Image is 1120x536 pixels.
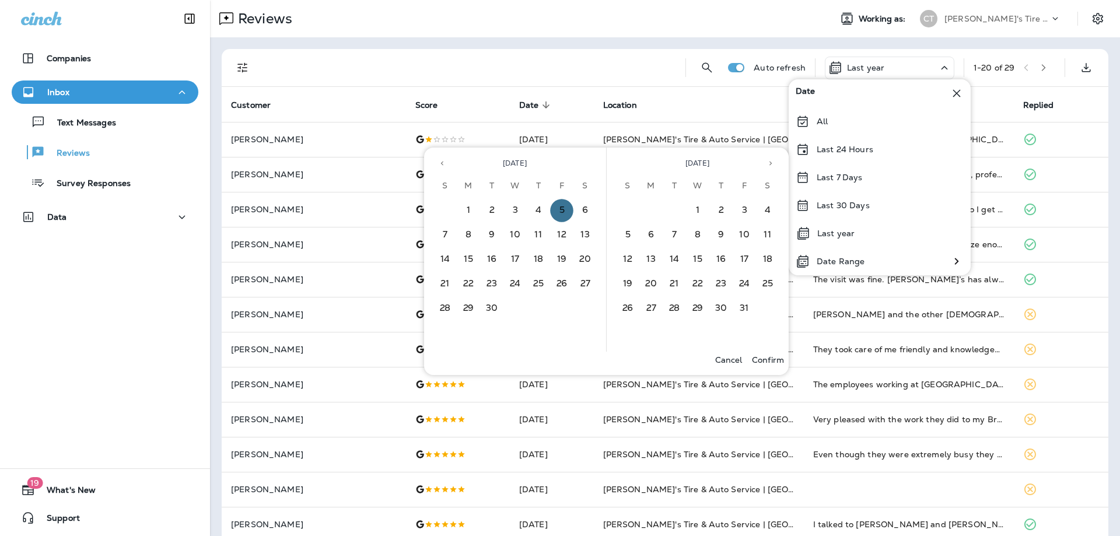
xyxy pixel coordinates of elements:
[12,140,198,164] button: Reviews
[603,100,637,110] span: Location
[640,174,661,198] span: Monday
[527,248,550,271] button: 18
[503,272,527,296] button: 24
[415,100,438,110] span: Score
[757,174,778,198] span: Saturday
[173,7,206,30] button: Collapse Sidebar
[944,14,1049,23] p: [PERSON_NAME]'s Tire & Auto
[233,10,292,27] p: Reviews
[575,174,596,198] span: Saturday
[756,223,779,247] button: 11
[859,14,908,24] span: Working as:
[616,223,639,247] button: 5
[733,297,756,320] button: 31
[231,380,397,389] p: [PERSON_NAME]
[435,174,456,198] span: Sunday
[813,414,1005,425] div: Very pleased with the work they did to my Bronco and very detailed with their work and very helpf...
[686,199,709,222] button: 1
[639,297,663,320] button: 27
[45,118,116,129] p: Text Messages
[686,223,709,247] button: 8
[231,100,286,110] span: Customer
[457,199,480,222] button: 1
[616,272,639,296] button: 19
[709,199,733,222] button: 2
[663,223,686,247] button: 7
[709,223,733,247] button: 9
[503,223,527,247] button: 10
[1023,100,1069,110] span: Replied
[709,272,733,296] button: 23
[813,344,1005,355] div: They took care of me friendly and knowledgeable they work hard to get things done
[433,297,457,320] button: 28
[551,174,572,198] span: Friday
[573,199,597,222] button: 6
[27,477,43,489] span: 19
[813,449,1005,460] div: Even though they were extremely busy they took the time to patch a tire and get me back on the road.
[12,478,198,502] button: 19What's New
[45,178,131,190] p: Survey Responses
[639,223,663,247] button: 6
[573,248,597,271] button: 20
[796,86,815,100] span: Date
[519,100,554,110] span: Date
[433,223,457,247] button: 7
[480,223,503,247] button: 9
[686,272,709,296] button: 22
[231,520,397,529] p: [PERSON_NAME]
[1074,56,1098,79] button: Export as CSV
[603,134,859,145] span: [PERSON_NAME]'s Tire & Auto Service | [GEOGRAPHIC_DATA]
[754,63,806,72] p: Auto refresh
[510,367,594,402] td: [DATE]
[817,257,864,266] p: Date Range
[415,100,453,110] span: Score
[920,10,937,27] div: CT
[481,174,502,198] span: Tuesday
[35,485,96,499] span: What's New
[12,506,198,530] button: Support
[457,297,480,320] button: 29
[510,122,594,157] td: [DATE]
[847,63,884,72] p: Last year
[433,248,457,271] button: 14
[12,110,198,134] button: Text Messages
[663,272,686,296] button: 21
[480,248,503,271] button: 16
[686,297,709,320] button: 29
[603,449,859,460] span: [PERSON_NAME]'s Tire & Auto Service | [GEOGRAPHIC_DATA]
[974,63,1014,72] div: 1 - 20 of 29
[47,54,91,63] p: Companies
[709,248,733,271] button: 16
[433,155,451,172] button: Previous month
[616,248,639,271] button: 12
[573,272,597,296] button: 27
[603,100,652,110] span: Location
[1023,100,1053,110] span: Replied
[480,297,503,320] button: 30
[527,272,550,296] button: 25
[756,199,779,222] button: 4
[458,174,479,198] span: Monday
[813,519,1005,530] div: I talked to Sheila and Heather. They were both very professiona, polite and helpful. They went ab...
[503,159,527,168] span: [DATE]
[663,248,686,271] button: 14
[231,100,271,110] span: Customer
[231,135,397,144] p: [PERSON_NAME]
[45,148,90,159] p: Reviews
[813,274,1005,285] div: The visit was fine. Chabill’s has always been professional, thorough and courteous.
[231,275,397,284] p: [PERSON_NAME]
[528,174,549,198] span: Thursday
[733,272,756,296] button: 24
[616,297,639,320] button: 26
[603,379,859,390] span: [PERSON_NAME]'s Tire & Auto Service | [GEOGRAPHIC_DATA]
[550,223,573,247] button: 12
[639,272,663,296] button: 20
[231,170,397,179] p: [PERSON_NAME]
[12,205,198,229] button: Data
[813,309,1005,320] div: Heather and the other lady took great care of me this morning in a pinch.
[505,174,526,198] span: Wednesday
[687,174,708,198] span: Wednesday
[603,414,859,425] span: [PERSON_NAME]'s Tire & Auto Service | [GEOGRAPHIC_DATA]
[550,248,573,271] button: 19
[231,56,254,79] button: Filters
